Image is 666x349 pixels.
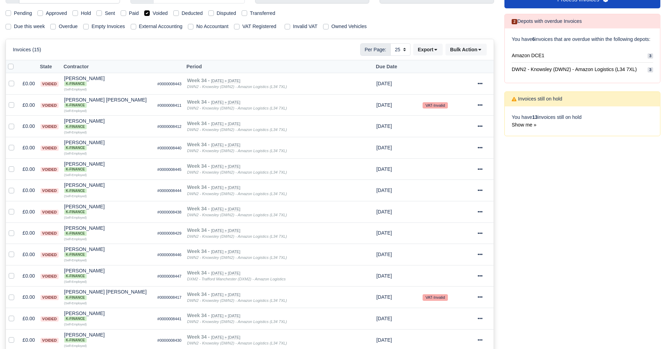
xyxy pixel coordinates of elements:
span: K-Finance [64,316,87,321]
label: Approved [46,9,67,17]
td: £0.00 [20,201,38,223]
span: voided [41,124,59,129]
small: [DATE] » [DATE] [211,100,240,105]
span: K-Finance [64,295,87,300]
small: [DATE] » [DATE] [211,207,240,211]
span: 3 [648,53,653,59]
a: DWN2 - Knowsley (DWN2) - Amazon Logistics (L34 7XL) 3 [512,63,653,76]
strong: Week 34 - [187,78,209,83]
span: K-Finance [64,231,87,236]
label: Owned Vehicles [331,23,367,30]
small: [DATE] » [DATE] [211,79,240,83]
span: 1 day from now [377,81,392,86]
i: DWN2 - Knowsley (DWN2) - Amazon Logistics (L34 7XL) [187,128,287,132]
span: 1 day from now [377,230,392,236]
span: K-Finance [64,124,87,129]
small: [DATE] » [DATE] [211,293,240,297]
div: [PERSON_NAME] [PERSON_NAME] [64,289,152,300]
small: [DATE] » [DATE] [211,143,240,147]
small: (Self-Employed) [64,194,87,198]
div: [PERSON_NAME] [64,140,152,150]
a: Show me » [512,122,536,128]
td: £0.00 [20,94,38,116]
div: You have invoices still on hold [505,106,660,136]
span: voided [41,210,59,215]
td: £0.00 [20,287,38,308]
small: #0000008446 [157,253,182,257]
div: [PERSON_NAME] [PERSON_NAME] K-Finance [64,289,152,300]
span: voided [41,338,59,343]
strong: 13 [532,114,538,120]
div: [PERSON_NAME] [64,204,152,215]
td: £0.00 [20,244,38,265]
small: (Self-Employed) [64,259,87,262]
small: [DATE] » [DATE] [211,228,240,233]
div: [PERSON_NAME] [64,183,152,193]
div: [PERSON_NAME] K-Finance [64,140,152,150]
strong: Week 34 - [187,291,209,297]
td: £0.00 [20,180,38,201]
div: [PERSON_NAME] K-Finance [64,268,152,279]
strong: Week 34 - [187,227,209,233]
small: VAT-Invalid [423,294,448,300]
div: [PERSON_NAME] K-Finance [64,76,152,86]
small: (Self-Employed) [64,131,87,134]
span: K-Finance [64,103,87,108]
div: [PERSON_NAME] K-Finance [64,247,152,257]
i: DXM2 - Trafford Manchester (DXM2) - Amazon Logistics [187,277,285,281]
span: voided [41,146,59,151]
span: 1 day from now [377,273,392,279]
span: 1 day from now [377,252,392,257]
strong: Week 34 - [187,270,209,276]
span: 1 day from now [377,102,392,108]
span: 1 day from now [377,316,392,321]
span: voided [41,167,59,172]
label: Due this week [14,23,45,30]
small: (Self-Employed) [64,323,87,326]
div: [PERSON_NAME] [64,332,152,343]
i: DWN2 - Knowsley (DWN2) - Amazon Logistics (L34 7XL) [187,106,287,110]
td: £0.00 [20,265,38,287]
th: Contractor [61,60,155,73]
small: #0000008445 [157,167,182,172]
h6: Depots with overdue Invoices [512,18,582,24]
td: £0.00 [20,73,38,95]
strong: Week 34 - [187,142,209,147]
div: [PERSON_NAME] [64,311,152,321]
small: #0000008411 [157,103,182,107]
a: Amazon DCE1 3 [512,49,653,63]
div: [PERSON_NAME] [64,268,152,279]
small: #0000008417 [157,295,182,299]
label: VAT Registered [242,23,276,30]
span: DWN2 - Knowsley (DWN2) - Amazon Logistics (L34 7XL) [512,66,637,73]
i: DWN2 - Knowsley (DWN2) - Amazon Logistics (L34 7XL) [187,255,287,260]
span: 1 day from now [377,294,392,300]
td: £0.00 [20,116,38,137]
th: Due Date [374,60,420,73]
th: State [38,60,61,73]
small: (Self-Employed) [64,216,87,219]
span: 1 day from now [377,337,392,343]
strong: Week 34 - [187,248,209,254]
small: (Self-Employed) [64,88,87,91]
h6: Invoices still on hold [512,96,562,102]
div: [PERSON_NAME] [PERSON_NAME] K-Finance [64,97,152,108]
span: 2 [512,19,517,24]
div: [PERSON_NAME] K-Finance [64,311,152,321]
span: 1 day from now [377,166,392,172]
small: (Self-Employed) [64,344,87,348]
strong: Week 34 - [187,334,209,340]
p: You have invoices that are overdue within the following depots: [512,35,653,43]
div: [PERSON_NAME] [64,226,152,236]
small: (Self-Employed) [64,237,87,241]
span: voided [41,274,59,279]
small: [DATE] » [DATE] [211,185,240,190]
i: DWN2 - Knowsley (DWN2) - Amazon Logistics (L34 7XL) [187,298,287,303]
label: Pending [14,9,32,17]
span: K-Finance [64,146,87,150]
label: Disputed [217,9,236,17]
span: K-Finance [64,167,87,172]
small: #0000008444 [157,189,182,193]
i: DWN2 - Knowsley (DWN2) - Amazon Logistics (L34 7XL) [187,192,287,196]
label: External Accounting [139,23,183,30]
